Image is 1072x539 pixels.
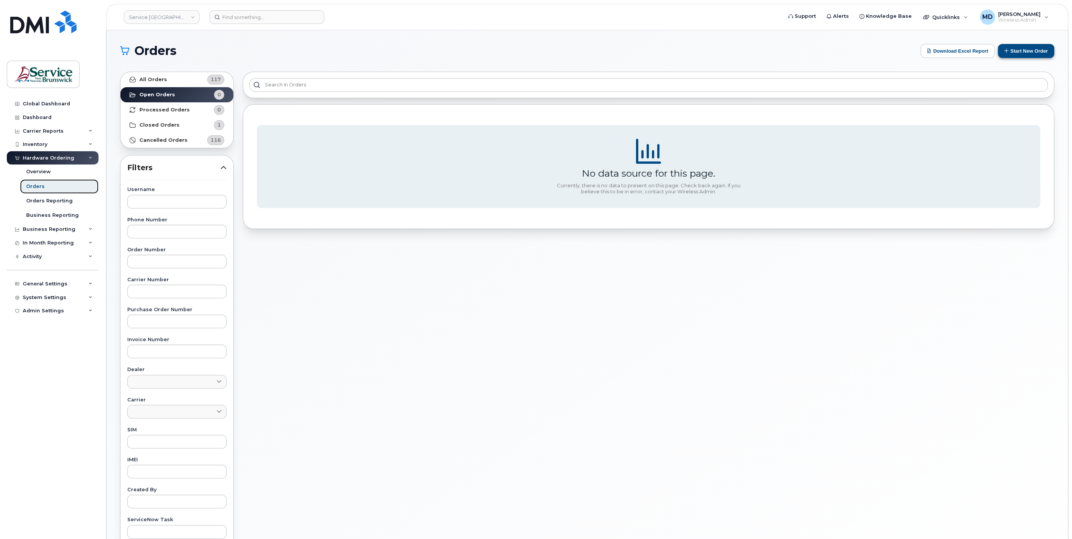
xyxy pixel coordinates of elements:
strong: Closed Orders [139,122,180,128]
span: 116 [211,136,221,144]
label: Created By [127,487,227,492]
strong: Cancelled Orders [139,137,188,143]
a: All Orders117 [120,72,233,87]
strong: Processed Orders [139,107,190,113]
label: Carrier Number [127,277,227,282]
label: Dealer [127,367,227,372]
div: No data source for this page. [582,168,715,179]
span: Filters [127,162,220,173]
input: Search in orders [249,78,1048,92]
strong: All Orders [139,77,167,83]
a: Cancelled Orders116 [120,133,233,148]
label: ServiceNow Task [127,517,227,522]
a: Processed Orders0 [120,102,233,118]
label: Order Number [127,248,227,252]
label: Purchase Order Number [127,307,227,312]
label: IMEI [127,458,227,462]
span: 117 [211,76,221,83]
a: Open Orders0 [120,87,233,102]
button: Download Excel Report [920,44,995,58]
strong: Open Orders [139,92,175,98]
span: 0 [217,91,221,98]
label: Invoice Number [127,337,227,342]
a: Closed Orders1 [120,118,233,133]
span: 1 [217,121,221,128]
label: Carrier [127,398,227,403]
label: Phone Number [127,218,227,222]
span: 0 [217,106,221,113]
label: SIM [127,428,227,432]
span: Orders [134,45,177,56]
button: Start New Order [998,44,1054,58]
div: Currently, there is no data to present on this page. Check back again. If you believe this to be ... [554,183,743,194]
label: Username [127,187,227,192]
